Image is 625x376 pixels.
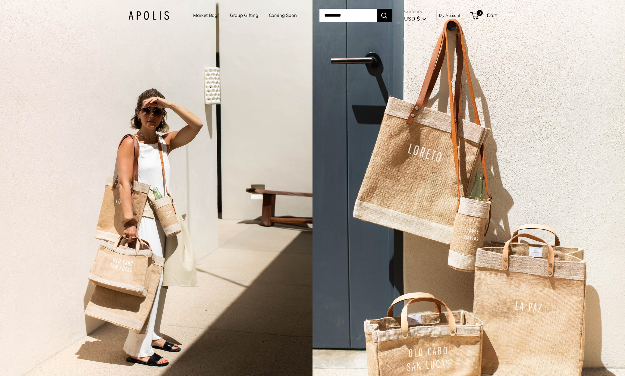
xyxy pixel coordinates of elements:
a: Coming Soon [269,11,297,20]
input: Search... [319,9,377,22]
span: USD $ [404,15,420,22]
a: My Account [439,12,460,19]
a: 3 Cart [471,11,497,20]
span: Currency [404,7,426,16]
button: USD $ [404,14,426,23]
a: Market Bags [193,11,219,20]
span: 3 [476,10,482,16]
img: Apolis [128,11,169,20]
button: Search [377,9,392,22]
a: Group Gifting [230,11,258,20]
span: Cart [487,12,497,18]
